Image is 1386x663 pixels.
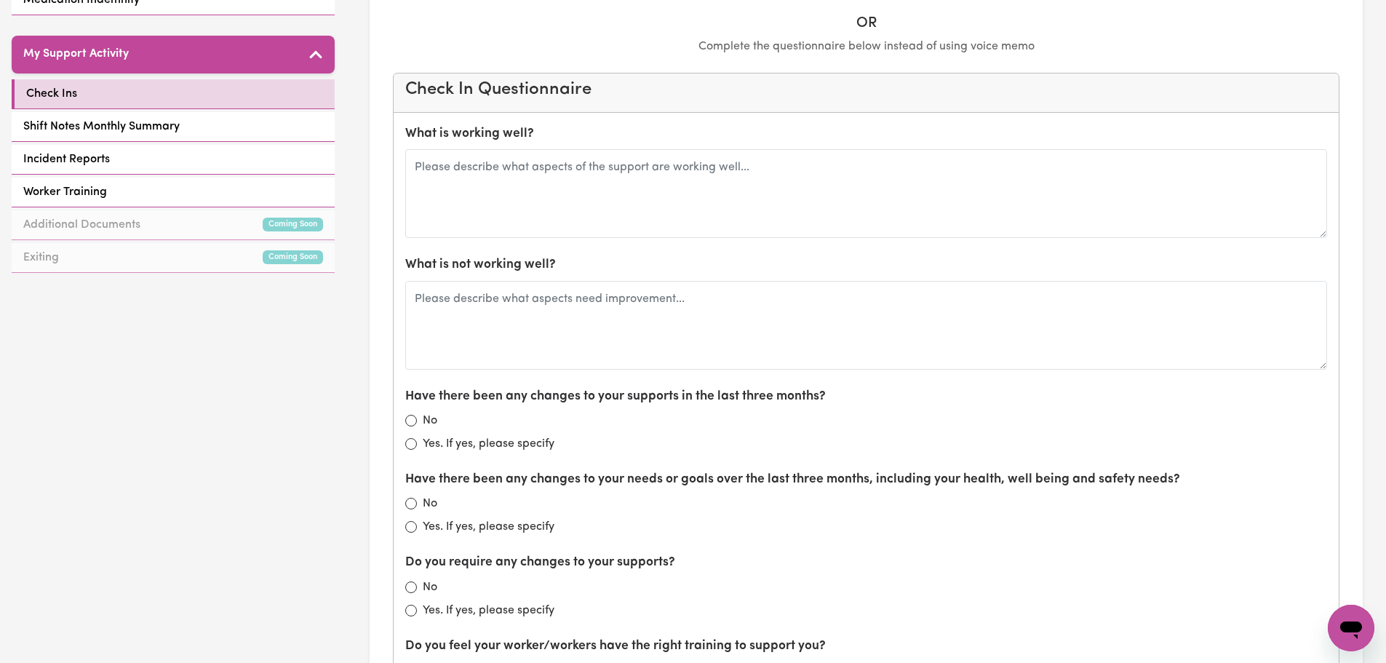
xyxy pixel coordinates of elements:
label: Have there been any changes to your supports in the last three months? [405,387,826,406]
label: Do you feel your worker/workers have the right training to support you? [405,637,826,656]
label: What is working well? [405,124,534,143]
label: No [423,495,437,512]
h5: OR [393,15,1339,32]
span: Worker Training [23,183,107,201]
label: Yes. If yes, please specify [423,435,554,453]
a: Check Ins [12,79,335,109]
a: ExitingComing Soon [12,243,335,273]
a: Additional DocumentsComing Soon [12,210,335,240]
label: Yes. If yes, please specify [423,518,554,536]
small: Coming Soon [263,218,323,231]
span: Incident Reports [23,151,110,168]
span: Exiting [23,249,59,266]
button: My Support Activity [12,36,335,74]
a: Worker Training [12,178,335,207]
h4: Check In Questionnaire [405,79,1327,100]
h5: My Support Activity [23,47,129,61]
label: Yes. If yes, please specify [423,602,554,619]
p: Complete the questionnaire below instead of using voice memo [393,38,1339,55]
small: Coming Soon [263,250,323,264]
span: Shift Notes Monthly Summary [23,118,180,135]
iframe: Button to launch messaging window [1328,605,1374,651]
a: Shift Notes Monthly Summary [12,112,335,142]
label: What is not working well? [405,255,556,274]
label: No [423,579,437,596]
a: Incident Reports [12,145,335,175]
label: Have there been any changes to your needs or goals over the last three months, including your hea... [405,470,1180,489]
span: Additional Documents [23,216,140,234]
label: No [423,412,437,429]
span: Check Ins [26,85,77,103]
label: Do you require any changes to your supports? [405,553,675,572]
